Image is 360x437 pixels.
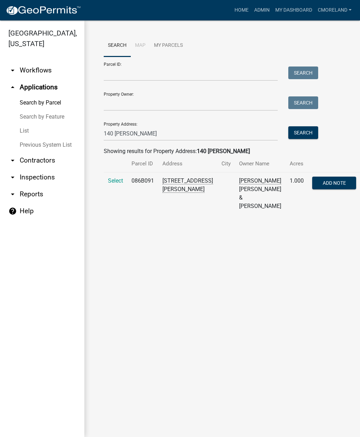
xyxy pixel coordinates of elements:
[217,156,235,172] th: City
[285,156,308,172] th: Acres
[8,83,17,91] i: arrow_drop_up
[8,190,17,198] i: arrow_drop_down
[108,177,123,184] a: Select
[197,148,250,154] strong: 140 [PERSON_NAME]
[288,66,318,79] button: Search
[8,66,17,75] i: arrow_drop_down
[150,34,187,57] a: My Parcels
[158,156,217,172] th: Address
[235,172,285,215] td: [PERSON_NAME] & [PERSON_NAME]
[251,4,272,17] a: Admin
[127,172,158,215] td: 086B091
[8,173,17,182] i: arrow_drop_down
[104,147,341,156] div: Showing results for Property Address:
[288,126,318,139] button: Search
[8,156,17,165] i: arrow_drop_down
[235,156,285,172] th: Owner Name
[272,4,315,17] a: My Dashboard
[323,180,346,186] span: Add Note
[104,34,131,57] a: Search
[232,4,251,17] a: Home
[315,4,354,17] a: cmoreland
[127,156,158,172] th: Parcel ID
[288,96,318,109] button: Search
[312,177,356,189] button: Add Note
[8,207,17,215] i: help
[285,172,308,215] td: 1.000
